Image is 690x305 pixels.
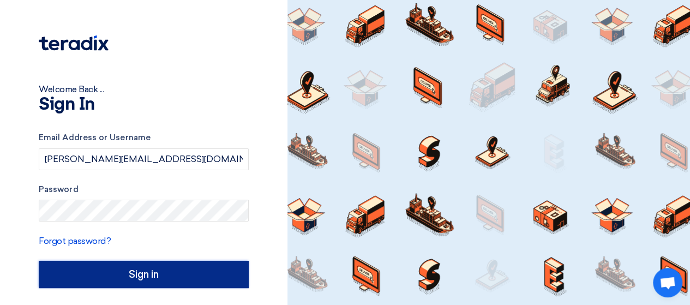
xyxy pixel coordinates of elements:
[39,83,249,96] div: Welcome Back ...
[39,261,249,288] input: Sign in
[39,131,249,144] label: Email Address or Username
[39,96,249,113] h1: Sign In
[39,183,249,196] label: Password
[653,268,682,297] div: Open chat
[39,236,111,246] a: Forgot password?
[39,35,109,51] img: Teradix logo
[39,148,249,170] input: Enter your business email or username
